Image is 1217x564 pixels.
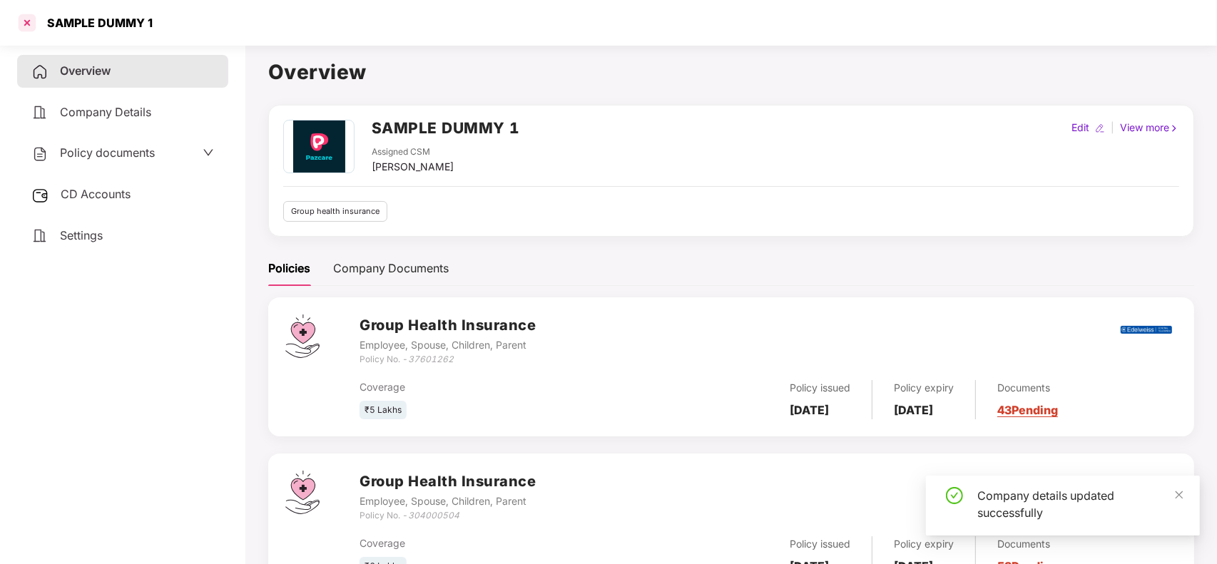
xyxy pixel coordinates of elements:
div: Edit [1069,120,1092,135]
img: editIcon [1095,123,1105,133]
a: 43 Pending [997,403,1058,417]
img: svg+xml;base64,PHN2ZyB4bWxucz0iaHR0cDovL3d3dy53My5vcmcvMjAwMC9zdmciIHdpZHRoPSIyNCIgaGVpZ2h0PSIyNC... [31,63,49,81]
div: ₹5 Lakhs [360,401,407,420]
h2: SAMPLE DUMMY 1 [372,116,520,140]
div: Company details updated successfully [977,487,1183,521]
b: [DATE] [894,403,933,417]
div: [PERSON_NAME] [372,159,454,175]
i: 304000504 [408,510,459,521]
div: View more [1117,120,1182,135]
span: Policy documents [60,145,155,160]
img: svg+xml;base64,PHN2ZyB4bWxucz0iaHR0cDovL3d3dy53My5vcmcvMjAwMC9zdmciIHdpZHRoPSIyNCIgaGVpZ2h0PSIyNC... [31,145,49,163]
i: 37601262 [408,354,454,364]
div: Policy No. - [360,353,536,366]
div: Policy No. - [360,509,536,523]
span: Settings [60,228,103,242]
div: Company Documents [333,260,449,277]
b: [DATE] [790,403,829,417]
span: Company Details [60,105,151,119]
span: close [1174,490,1184,500]
span: CD Accounts [61,187,131,201]
div: Policies [268,260,310,277]
img: svg+xml;base64,PHN2ZyB4bWxucz0iaHR0cDovL3d3dy53My5vcmcvMjAwMC9zdmciIHdpZHRoPSIyNCIgaGVpZ2h0PSIyNC... [31,227,49,245]
img: svg+xml;base64,PHN2ZyB4bWxucz0iaHR0cDovL3d3dy53My5vcmcvMjAwMC9zdmciIHdpZHRoPSI0Ny43MTQiIGhlaWdodD... [285,471,320,514]
img: edel.png [1121,326,1172,334]
img: svg+xml;base64,PHN2ZyB3aWR0aD0iMjUiIGhlaWdodD0iMjQiIHZpZXdCb3g9IjAgMCAyNSAyNCIgZmlsbD0ibm9uZSIgeG... [31,187,49,204]
span: down [203,147,214,158]
img: svg+xml;base64,PHN2ZyB4bWxucz0iaHR0cDovL3d3dy53My5vcmcvMjAwMC9zdmciIHdpZHRoPSI0Ny43MTQiIGhlaWdodD... [285,314,320,358]
div: Policy expiry [894,380,954,396]
img: Pazcare_Alternative_logo-01-01.png [285,121,352,173]
div: Coverage [360,379,632,395]
span: Overview [60,63,111,78]
div: Employee, Spouse, Children, Parent [360,337,536,353]
img: rightIcon [1169,123,1179,133]
span: check-circle [946,487,963,504]
img: svg+xml;base64,PHN2ZyB4bWxucz0iaHR0cDovL3d3dy53My5vcmcvMjAwMC9zdmciIHdpZHRoPSIyNCIgaGVpZ2h0PSIyNC... [31,104,49,121]
h3: Group Health Insurance [360,471,536,493]
div: Documents [997,380,1058,396]
div: Assigned CSM [372,145,454,159]
div: | [1108,120,1117,135]
h1: Overview [268,56,1194,88]
div: Policy expiry [894,536,954,552]
div: Group health insurance [283,201,387,222]
div: Policy issued [790,380,850,396]
div: Employee, Spouse, Children, Parent [360,493,536,509]
div: Policy issued [790,536,850,552]
div: SAMPLE DUMMY 1 [39,16,153,30]
div: Coverage [360,535,632,551]
h3: Group Health Insurance [360,314,536,337]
